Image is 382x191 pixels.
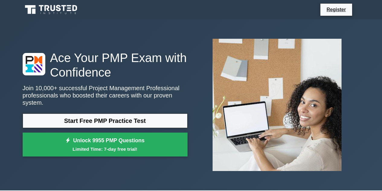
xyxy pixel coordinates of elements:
a: Unlock 9955 PMP QuestionsLimited Time: 7-day free trial! [23,133,188,157]
a: Register [323,6,349,13]
h1: Ace Your PMP Exam with Confidence [23,51,188,80]
small: Limited Time: 7-day free trial! [30,146,180,153]
p: Join 10,000+ successful Project Management Professional professionals who boosted their careers w... [23,84,188,106]
a: Start Free PMP Practice Test [23,114,188,128]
